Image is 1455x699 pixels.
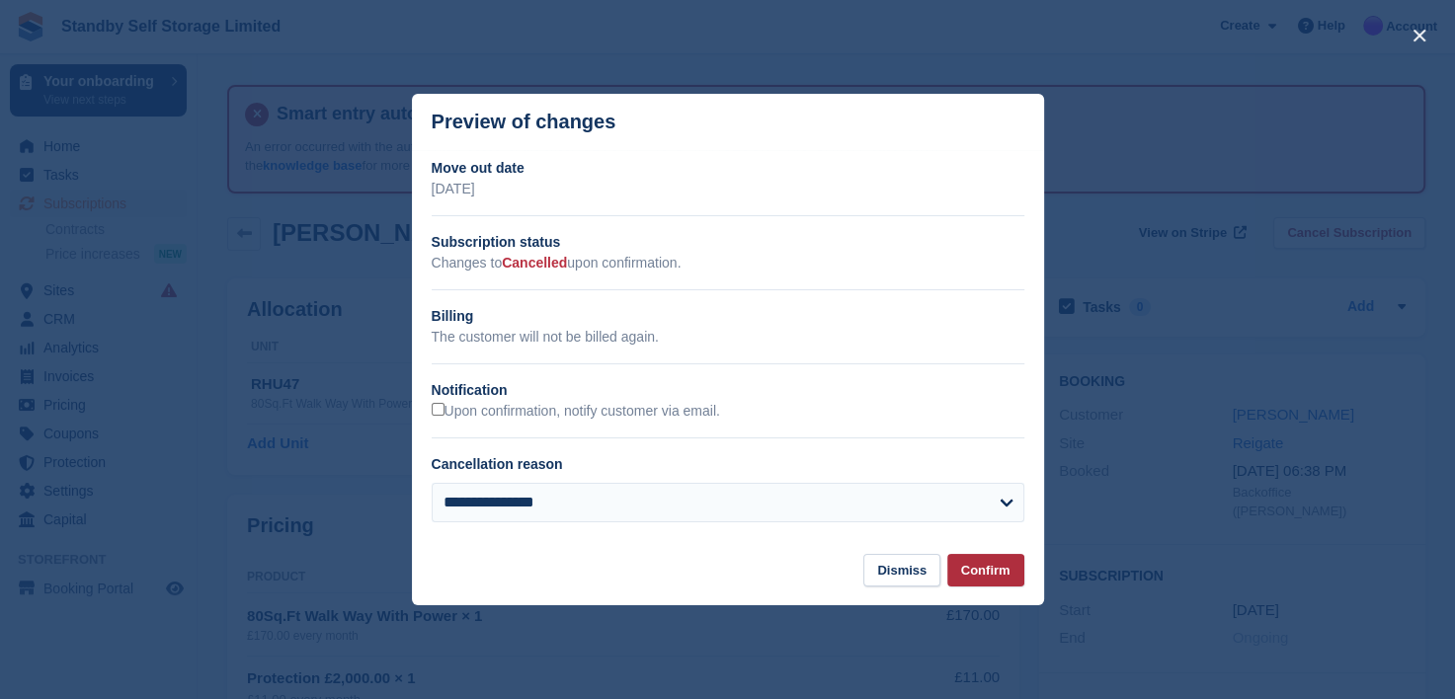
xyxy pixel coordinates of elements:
[432,306,1024,327] h2: Billing
[432,403,445,416] input: Upon confirmation, notify customer via email.
[947,554,1024,586] button: Confirm
[432,380,1024,401] h2: Notification
[432,111,616,133] p: Preview of changes
[1404,20,1435,51] button: close
[432,456,563,472] label: Cancellation reason
[432,179,1024,199] p: [DATE]
[432,253,1024,273] p: Changes to upon confirmation.
[432,232,1024,253] h2: Subscription status
[432,158,1024,179] h2: Move out date
[502,255,567,271] span: Cancelled
[432,327,1024,348] p: The customer will not be billed again.
[432,403,720,421] label: Upon confirmation, notify customer via email.
[863,554,940,586] button: Dismiss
